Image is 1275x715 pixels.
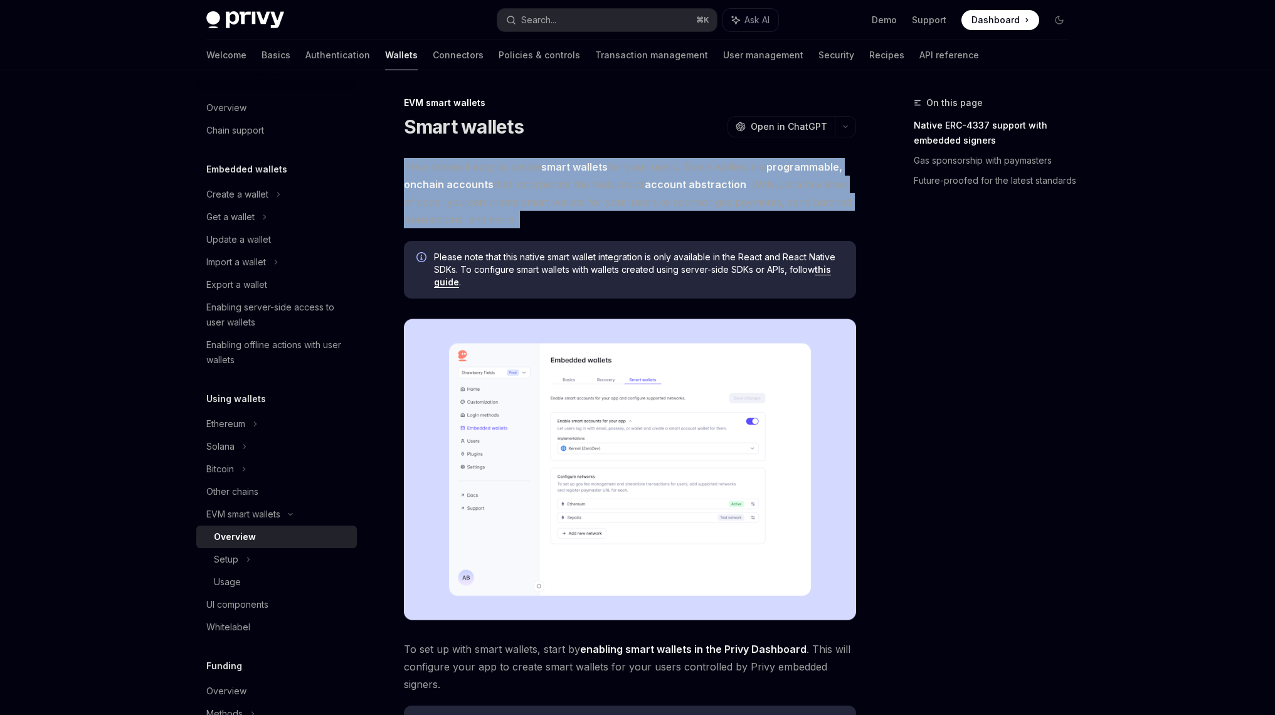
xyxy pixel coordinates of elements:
a: Gas sponsorship with paymasters [914,151,1079,171]
div: Overview [214,529,256,544]
div: Setup [214,552,238,567]
a: Support [912,14,946,26]
a: Other chains [196,480,357,503]
h1: Smart wallets [404,115,524,138]
div: Ethereum [206,416,245,432]
div: Overview [206,100,246,115]
a: Overview [196,97,357,119]
a: account abstraction [645,178,746,191]
h5: Funding [206,659,242,674]
img: Sample enable smart wallets [404,319,856,620]
div: Bitcoin [206,462,234,477]
h5: Using wallets [206,391,266,406]
a: User management [723,40,803,70]
div: EVM smart wallets [404,97,856,109]
a: Policies & controls [499,40,580,70]
a: Overview [196,526,357,548]
svg: Info [416,252,429,265]
a: Usage [196,571,357,593]
a: Wallets [385,40,418,70]
span: Ask AI [744,14,770,26]
a: API reference [919,40,979,70]
button: Toggle dark mode [1049,10,1069,30]
a: Future-proofed for the latest standards [914,171,1079,191]
div: Overview [206,684,246,699]
a: Connectors [433,40,484,70]
span: Dashboard [971,14,1020,26]
span: On this page [926,95,983,110]
div: UI components [206,597,268,612]
div: Solana [206,439,235,454]
a: Transaction management [595,40,708,70]
a: Chain support [196,119,357,142]
a: Welcome [206,40,246,70]
strong: smart wallets [541,161,608,173]
button: Search...⌘K [497,9,717,31]
div: Chain support [206,123,264,138]
div: Other chains [206,484,258,499]
a: Recipes [869,40,904,70]
a: Update a wallet [196,228,357,251]
h5: Embedded wallets [206,162,287,177]
div: Usage [214,575,241,590]
div: Create a wallet [206,187,268,202]
span: Please note that this native smart wallet integration is only available in the React and React Na... [434,251,844,289]
div: EVM smart wallets [206,507,280,522]
img: dark logo [206,11,284,29]
div: Export a wallet [206,277,267,292]
a: Native ERC-4337 support with embedded signers [914,115,1079,151]
a: Export a wallet [196,273,357,296]
a: Authentication [305,40,370,70]
a: Basics [262,40,290,70]
div: Update a wallet [206,232,271,247]
a: Overview [196,680,357,702]
div: Whitelabel [206,620,250,635]
span: To set up with smart wallets, start by . This will configure your app to create smart wallets for... [404,640,856,693]
div: Search... [521,13,556,28]
button: Open in ChatGPT [727,116,835,137]
span: Privy makes it easy to create for your users. Smart wallets are that incorporate the features of ... [404,158,856,228]
a: Enabling server-side access to user wallets [196,296,357,334]
span: Open in ChatGPT [751,120,827,133]
a: Dashboard [961,10,1039,30]
div: Enabling offline actions with user wallets [206,337,349,368]
a: Enabling offline actions with user wallets [196,334,357,371]
div: Enabling server-side access to user wallets [206,300,349,330]
a: Security [818,40,854,70]
a: Demo [872,14,897,26]
a: UI components [196,593,357,616]
a: enabling smart wallets in the Privy Dashboard [580,643,807,656]
div: Import a wallet [206,255,266,270]
button: Ask AI [723,9,778,31]
a: Whitelabel [196,616,357,638]
div: Get a wallet [206,209,255,225]
span: ⌘ K [696,15,709,25]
